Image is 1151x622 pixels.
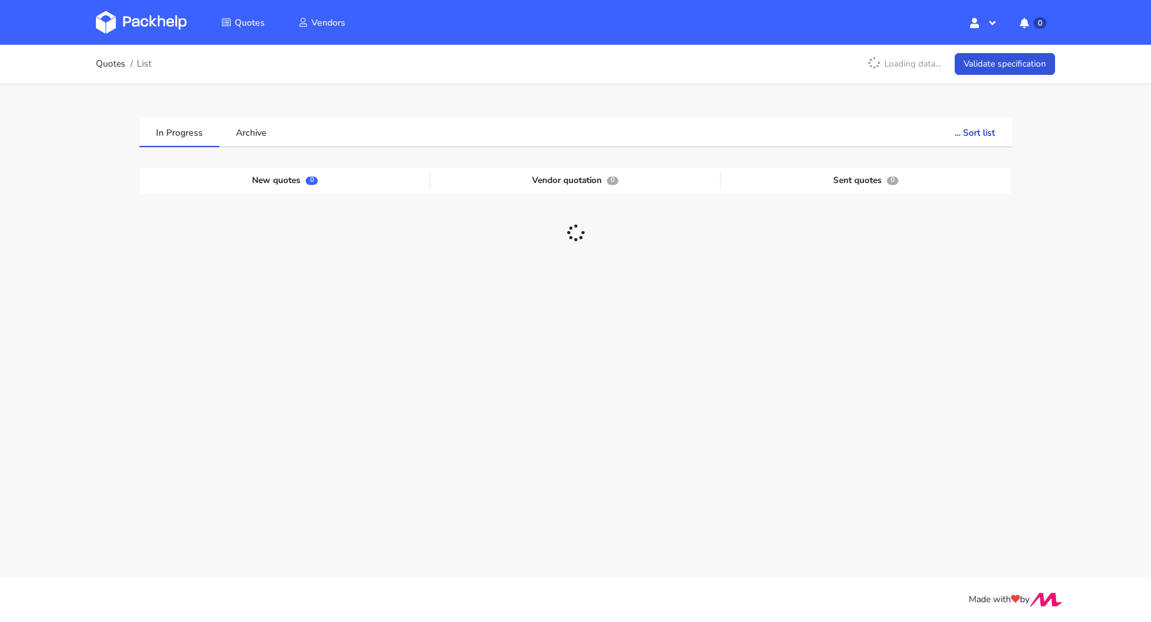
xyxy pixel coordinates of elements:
span: 0 [887,177,898,185]
span: 0 [1033,17,1047,29]
img: Move Closer [1030,593,1063,607]
span: 0 [306,177,317,185]
div: Vendor quotation [430,171,721,190]
div: New quotes [140,171,430,190]
a: Archive [219,118,283,146]
a: Quotes [206,11,280,34]
div: Sent quotes [721,171,1011,190]
a: In Progress [139,118,219,146]
button: 0 [1010,11,1055,34]
a: Quotes [96,59,125,69]
span: Quotes [235,17,265,29]
span: 0 [607,177,618,185]
img: Dashboard [96,11,187,34]
div: Made with by [79,593,1072,607]
a: Vendors [283,11,361,34]
a: Validate specification [955,53,1055,76]
p: Loading data... [861,53,948,75]
button: ... Sort list [938,118,1012,146]
span: Vendors [311,17,345,29]
nav: breadcrumb [96,51,152,77]
span: List [137,59,152,69]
